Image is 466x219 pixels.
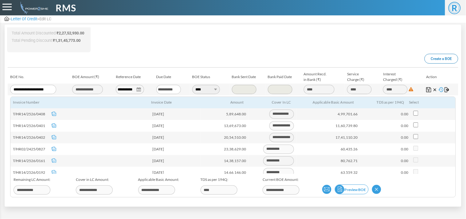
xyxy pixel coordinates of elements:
[201,155,249,167] td: ₹13,42,857.00 already mapped. Remaining ₹ 95,300.00
[150,132,201,143] td: [DATE]
[201,185,237,195] input: TDS as per 194Q:
[360,108,411,120] td: 0.00
[10,97,149,108] th: Invoice Number
[11,17,37,21] span: Letter Of Credit
[335,185,344,194] img: prev.png
[439,87,444,92] img: History
[425,54,458,64] a: Create a BOE
[372,185,382,194] a: Close
[372,185,381,194] img: cross_fill.png
[51,158,56,163] img: invoice-icon.svg
[70,70,113,84] td: BOE Amount (₹)
[76,185,113,195] input: Cover in LC Amount:
[448,2,461,14] span: R
[246,97,293,108] th: Cover In LC
[201,167,249,178] td: ₹13,91,146.00 already mapped. Remaining ₹ 75,000.00
[10,155,456,167] tr: Invoice date should be greater than equal to LC issue date.
[12,38,86,44] p: Total Pending Discount:
[381,70,424,84] td: Interest Charged (₹)
[51,123,56,128] img: invoice-icon.svg
[198,177,260,195] label: TDS as per 194Q:
[335,185,369,194] a: Preview BOE
[296,108,360,120] td: 4,99,701.66
[345,70,381,84] td: Service Charge (₹)
[263,185,300,195] input: Current BOE Amount:
[51,135,56,140] img: invoice-icon.svg
[296,167,360,178] td: 63,559.32
[12,30,86,36] p: Total Amount Discounted:
[10,177,73,195] label: Remaining LC Amount:
[293,97,356,108] th: Applicable Basic Amount
[150,108,201,120] td: [DATE]
[51,170,56,175] img: invoice-icon.svg
[190,70,229,84] td: BOE Status
[356,97,407,108] th: TDS as per 194Q
[360,120,411,132] td: 0.00
[14,185,50,195] input: Remaining LC Amount:
[296,143,360,155] td: 60,435.26
[296,120,360,132] td: 11,60,739.80
[201,143,249,155] td: ₹22,67,315.40 already mapped. Remaining ₹ 71,313.60
[39,17,51,21] span: Edit LC
[426,87,431,92] img: Save Changes
[59,31,84,35] span: 2,27,52,930.00
[13,123,50,129] span: T/HR14/2526/0401
[13,135,50,140] span: T/HR14/2526/0402
[424,70,458,84] td: Action
[154,70,190,84] td: Due Date
[150,120,201,132] td: [DATE]
[55,38,80,43] span: 1,31,45,773.00
[53,38,80,43] span: ₹
[199,97,246,108] th: Amount
[13,111,50,117] span: T/HR14/2526/0408
[360,155,411,167] td: 0.00
[322,185,332,194] a: Preview CL
[409,87,413,92] img: Difference: 0
[5,17,9,21] img: admin
[18,2,48,14] img: admin
[201,132,249,143] td: 20,54,510.00
[51,111,56,116] img: invoice-icon.svg
[296,132,360,143] td: 17,41,110.20
[301,70,345,84] td: Amount Recd. in Bank (₹)
[360,143,411,155] td: 0.00
[8,70,70,84] td: BOE No.
[13,158,50,164] span: T/HR14/2526/0161
[73,177,135,195] label: Cover in LC Amount:
[51,146,56,151] img: invoice-icon.svg
[360,132,411,143] td: 0.00
[57,31,84,35] span: ₹
[150,155,201,167] td: [DATE]
[296,155,360,167] td: 80,762.71
[150,143,201,155] td: [DATE]
[138,185,175,195] input: Applicable Basic Amount:
[265,70,301,84] td: Bank Paid Date
[150,167,201,178] td: [DATE]
[407,97,451,108] th: Select
[56,1,76,15] span: RMS
[445,87,450,92] img: Map Invoices
[201,120,249,132] td: 13,69,673.00
[229,70,265,84] td: Bank Sent Date
[135,177,198,195] label: Applicable Basic Amount:
[260,177,322,195] label: Current BOE Amount:
[149,97,199,108] th: Invoice Date
[201,108,249,120] td: 5,89,648.00
[360,167,411,178] td: 0.00
[13,170,50,175] span: T/HR14/2526/0192
[433,87,437,92] img: Cancel Changes
[10,143,456,155] tr: Invoice date should be greater than equal to LC issue date.
[322,185,331,194] img: msg.png
[113,70,154,84] td: Reference Date
[10,167,456,178] tr: Invoice date should be greater than equal to LC issue date.
[13,146,50,152] span: T/HR02/2425/0827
